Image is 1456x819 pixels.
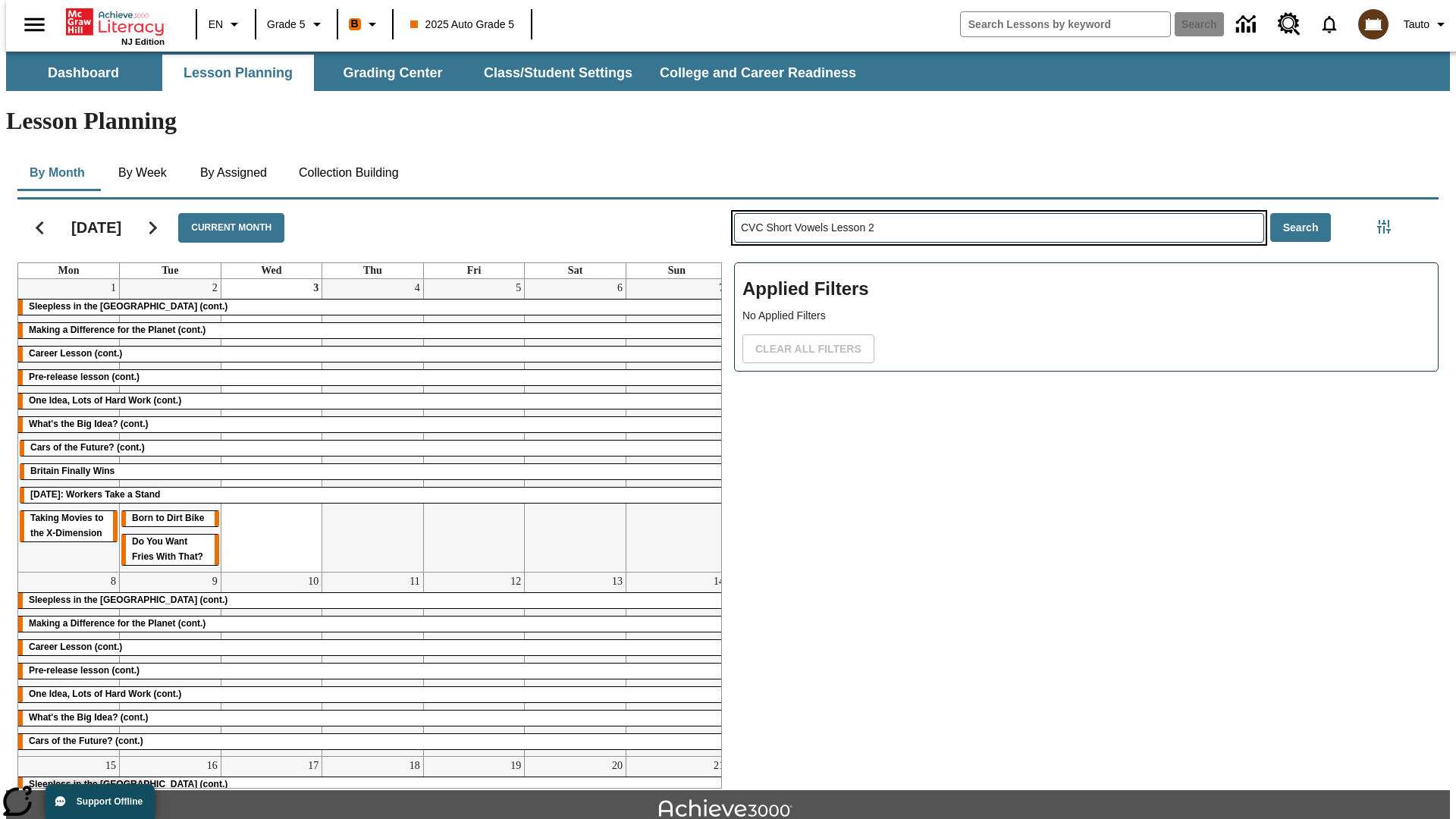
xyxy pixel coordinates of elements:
button: Lesson Planning [162,55,314,91]
button: Search [1270,213,1332,243]
a: September 3, 2025 [310,279,322,297]
a: September 4, 2025 [412,279,423,297]
button: Boost Class color is orange. Change class color [343,11,388,38]
button: Class/Student Settings [472,55,645,91]
td: September 3, 2025 [221,279,322,572]
div: Making a Difference for the Planet (cont.) [18,323,727,338]
button: By Assigned [188,155,279,191]
a: Monday [55,263,83,278]
a: September 18, 2025 [406,757,423,775]
td: September 13, 2025 [525,572,626,756]
span: Pre-release lesson (cont.) [29,665,140,676]
div: Pre-release lesson (cont.) [18,370,727,385]
a: Tuesday [158,263,181,278]
span: One Idea, Lots of Hard Work (cont.) [29,689,181,699]
div: Career Lesson (cont.) [18,347,727,362]
div: Sleepless in the Animal Kingdom (cont.) [18,593,727,608]
a: September 10, 2025 [305,573,322,591]
a: September 19, 2025 [507,757,524,775]
a: September 7, 2025 [716,279,727,297]
a: September 11, 2025 [406,573,422,591]
a: September 16, 2025 [204,757,221,775]
button: College and Career Readiness [648,55,868,91]
div: Born to Dirt Bike [121,511,219,526]
a: September 8, 2025 [108,573,119,591]
a: Resource Center, Will open in new tab [1269,4,1310,45]
td: September 11, 2025 [322,572,424,756]
td: September 1, 2025 [18,279,120,572]
span: 2025 Auto Grade 5 [410,17,515,33]
span: What's the Big Idea? (cont.) [29,419,149,429]
div: Pre-release lesson (cont.) [18,664,727,679]
div: What's the Big Idea? (cont.) [18,417,727,432]
button: Grade: Grade 5, Select a grade [261,11,332,38]
button: Grading Center [317,55,469,91]
a: September 13, 2025 [609,573,626,591]
td: September 10, 2025 [221,572,322,756]
a: September 15, 2025 [102,757,119,775]
h1: Lesson Planning [6,107,1450,135]
span: Cars of the Future? (cont.) [29,736,143,746]
td: September 6, 2025 [525,279,626,572]
div: Taking Movies to the X-Dimension [20,511,118,541]
td: September 8, 2025 [18,572,120,756]
span: Making a Difference for the Planet (cont.) [29,618,206,629]
span: Support Offline [77,796,143,807]
p: No Applied Filters [742,308,1430,324]
div: Britain Finally Wins [20,464,726,479]
span: Labor Day: Workers Take a Stand [30,489,160,500]
h2: [DATE] [71,218,121,237]
span: Tauto [1404,17,1429,33]
div: Applied Filters [734,262,1439,372]
button: Select a new avatar [1349,5,1398,44]
a: Saturday [565,263,585,278]
a: Notifications [1310,5,1349,44]
div: One Idea, Lots of Hard Work (cont.) [18,687,727,702]
span: Do You Want Fries With That? [132,536,203,562]
a: Wednesday [258,263,284,278]
div: SubNavbar [6,55,870,91]
span: EN [209,17,223,33]
div: Search [722,193,1439,789]
button: Current Month [178,213,284,243]
a: September 9, 2025 [209,573,221,591]
button: Open side menu [12,2,57,47]
button: By Month [17,155,97,191]
span: Born to Dirt Bike [132,513,204,523]
div: One Idea, Lots of Hard Work (cont.) [18,394,727,409]
button: Dashboard [8,55,159,91]
a: September 6, 2025 [614,279,626,297]
div: Home [66,5,165,46]
button: Filters Side menu [1369,212,1399,242]
span: One Idea, Lots of Hard Work (cont.) [29,395,181,406]
button: Collection Building [287,155,411,191]
button: Profile/Settings [1398,11,1456,38]
div: What's the Big Idea? (cont.) [18,711,727,726]
td: September 12, 2025 [423,572,525,756]
span: Cars of the Future? (cont.) [30,442,145,453]
a: Data Center [1227,4,1269,45]
td: September 5, 2025 [423,279,525,572]
a: September 1, 2025 [108,279,119,297]
span: What's the Big Idea? (cont.) [29,712,149,723]
span: Grade 5 [267,17,306,33]
button: Language: EN, Select a language [202,11,250,38]
div: SubNavbar [6,52,1450,91]
input: Search Lessons By Keyword [735,214,1263,242]
div: Career Lesson (cont.) [18,640,727,655]
a: September 17, 2025 [305,757,322,775]
span: B [351,14,359,33]
div: Sleepless in the Animal Kingdom (cont.) [18,777,727,792]
td: September 9, 2025 [120,572,221,756]
a: September 20, 2025 [609,757,626,775]
td: September 4, 2025 [322,279,424,572]
a: September 2, 2025 [209,279,221,297]
span: Taking Movies to the X-Dimension [30,513,103,538]
a: Thursday [360,263,385,278]
button: By Week [105,155,180,191]
div: Making a Difference for the Planet (cont.) [18,617,727,632]
a: September 14, 2025 [711,573,727,591]
td: September 2, 2025 [120,279,221,572]
td: September 7, 2025 [626,279,727,572]
span: Career Lesson (cont.) [29,348,122,359]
